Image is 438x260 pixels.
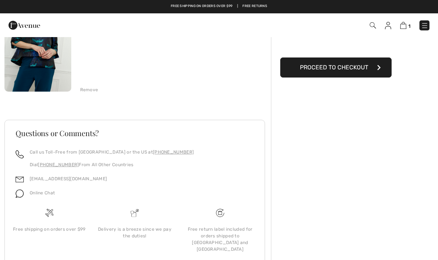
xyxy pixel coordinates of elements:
[216,209,224,217] img: Free shipping on orders over $99
[38,162,79,167] a: [PHONE_NUMBER]
[16,129,254,137] h3: Questions or Comments?
[9,21,40,28] a: 1ère Avenue
[183,226,257,253] div: Free return label included for orders shipped to [GEOGRAPHIC_DATA] and [GEOGRAPHIC_DATA]
[370,22,376,29] img: Search
[30,176,107,181] a: [EMAIL_ADDRESS][DOMAIN_NAME]
[45,209,53,217] img: Free shipping on orders over $99
[421,22,428,29] img: Menu
[131,209,139,217] img: Delivery is a breeze since we pay the duties!
[242,4,267,9] a: Free Returns
[30,149,194,155] p: Call us Toll-Free from [GEOGRAPHIC_DATA] or the US at
[153,149,194,155] a: [PHONE_NUMBER]
[30,190,55,195] span: Online Chat
[300,64,368,71] span: Proceed to Checkout
[16,190,24,198] img: chat
[280,38,392,55] iframe: PayPal-paypal
[280,57,392,78] button: Proceed to Checkout
[16,175,24,184] img: email
[385,22,391,29] img: My Info
[98,226,171,239] div: Delivery is a breeze since we pay the duties!
[408,23,411,29] span: 1
[13,226,86,233] div: Free shipping on orders over $99
[400,22,406,29] img: Shopping Bag
[9,18,40,33] img: 1ère Avenue
[237,4,238,9] span: |
[171,4,233,9] a: Free shipping on orders over $99
[80,86,98,93] div: Remove
[30,161,194,168] p: Dial From All Other Countries
[16,150,24,158] img: call
[400,21,411,30] a: 1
